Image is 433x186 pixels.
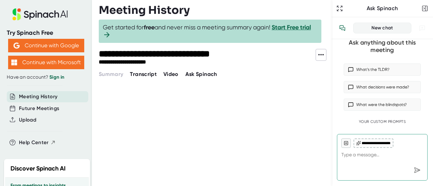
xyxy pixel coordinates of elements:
[99,71,123,77] span: Summary
[344,99,421,111] button: What were the blindspots?
[10,164,66,173] h2: Discover Spinach AI
[344,39,421,54] div: Ask anything about this meeting
[344,63,421,76] button: What’s the TLDR?
[420,4,430,13] button: Close conversation sidebar
[163,70,179,78] button: Video
[344,5,420,12] div: Ask Spinach
[19,116,36,124] button: Upload
[103,24,317,39] span: Get started for and never miss a meeting summary again!
[336,21,349,35] button: View conversation history
[7,74,85,80] div: Have an account?
[8,39,84,52] button: Continue with Google
[99,70,123,78] button: Summary
[8,56,84,69] button: Continue with Microsoft
[19,93,58,101] button: Meeting History
[130,71,157,77] span: Transcript
[344,119,421,124] div: Your Custom Prompts
[7,29,85,37] div: Try Spinach Free
[49,74,64,80] a: Sign in
[335,4,344,13] button: Expand to Ask Spinach page
[19,105,59,112] button: Future Meetings
[19,139,56,147] button: Help Center
[185,70,217,78] button: Ask Spinach
[14,43,20,49] img: Aehbyd4JwY73AAAAAElFTkSuQmCC
[99,4,190,17] h3: Meeting History
[344,81,421,93] button: What decisions were made?
[163,71,179,77] span: Video
[272,24,311,31] a: Start Free trial
[144,24,155,31] b: free
[411,164,423,176] div: Send message
[185,71,217,77] span: Ask Spinach
[358,25,407,31] div: New chat
[19,139,49,147] span: Help Center
[130,70,157,78] button: Transcript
